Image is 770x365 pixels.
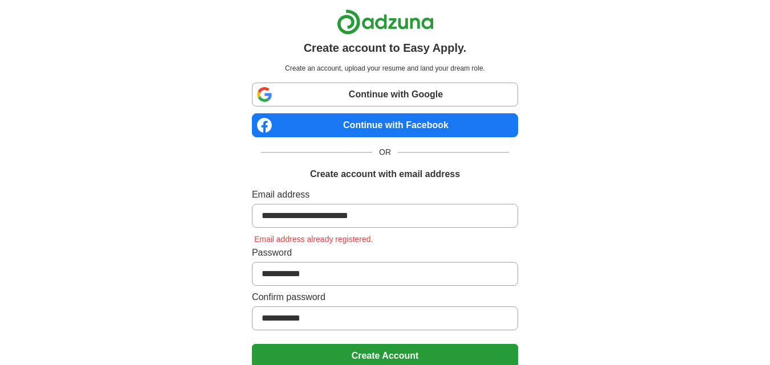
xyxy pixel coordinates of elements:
label: Password [252,246,518,260]
span: Email address already registered. [252,235,376,244]
img: Adzuna logo [337,9,434,35]
a: Continue with Google [252,83,518,106]
h1: Create account to Easy Apply. [304,39,467,56]
a: Continue with Facebook [252,113,518,137]
label: Email address [252,188,518,202]
h1: Create account with email address [310,167,460,181]
label: Confirm password [252,290,518,304]
span: OR [372,146,398,158]
p: Create an account, upload your resume and land your dream role. [254,63,516,73]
